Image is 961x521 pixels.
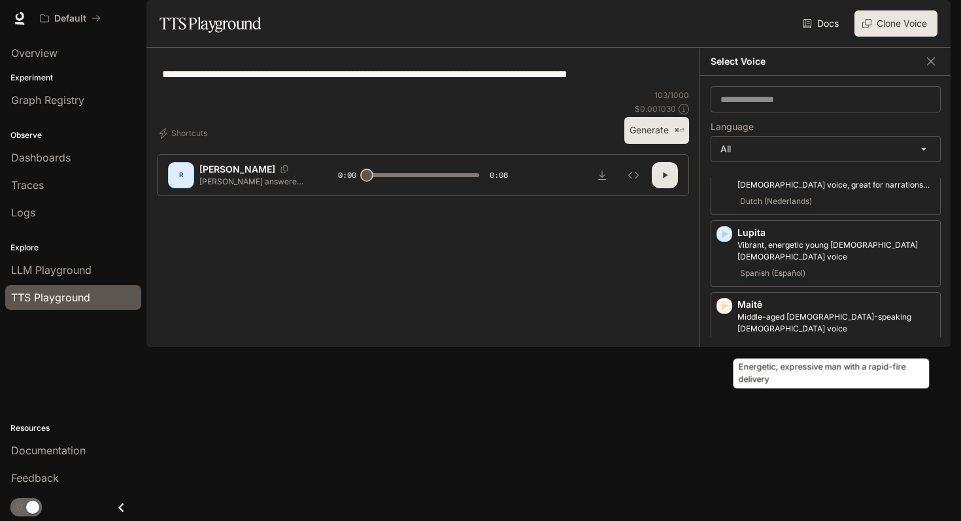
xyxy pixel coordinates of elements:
button: Inspect [620,162,647,188]
button: Shortcuts [157,123,212,144]
p: Maitê [737,298,935,311]
p: Vibrant, energetic young Spanish-speaking female voice [737,239,935,263]
p: Clear, calm Dutch female voice, great for narrations and professional use cases [737,167,935,191]
span: 0:08 [490,169,508,182]
button: Copy Voice ID [275,165,294,173]
div: Energetic, expressive man with a rapid-fire delivery [733,359,930,389]
p: 103 / 1000 [654,90,689,101]
p: Middle-aged Portuguese-speaking female voice [737,311,935,335]
p: ⌘⏎ [674,127,684,135]
button: Clone Voice [854,10,937,37]
a: Docs [800,10,844,37]
button: Generate⌘⏎ [624,117,689,144]
span: Dutch (Nederlands) [737,193,815,209]
div: All [711,137,940,161]
p: [PERSON_NAME] [199,163,275,176]
p: Lupita [737,226,935,239]
button: All workspaces [34,5,107,31]
span: Spanish (Español) [737,265,808,281]
h1: TTS Playground [160,10,261,37]
p: Default [54,13,86,24]
p: [PERSON_NAME] answered, “I am the way and the truth and the life. No one comes to the Father exce... [199,176,307,187]
button: Download audio [589,162,615,188]
div: R [171,165,192,186]
p: $ 0.001030 [635,103,676,114]
span: 0:00 [338,169,356,182]
p: Language [711,122,754,131]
